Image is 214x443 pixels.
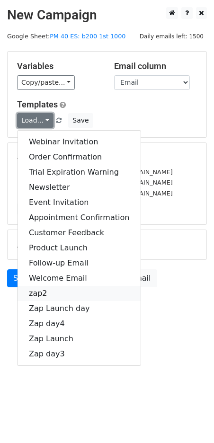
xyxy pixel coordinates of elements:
[17,99,58,109] a: Templates
[17,179,173,186] small: [PERSON_NAME][EMAIL_ADDRESS][DOMAIN_NAME]
[136,33,207,40] a: Daily emails left: 1500
[50,33,125,40] a: PM 40 ES: b200 1st 1000
[18,271,141,286] a: Welcome Email
[167,398,214,443] iframe: Chat Widget
[68,113,93,128] button: Save
[18,331,141,346] a: Zap Launch
[17,75,75,90] a: Copy/paste...
[17,168,173,176] small: [PERSON_NAME][EMAIL_ADDRESS][DOMAIN_NAME]
[18,286,141,301] a: zap2
[17,190,173,197] small: [PERSON_NAME][EMAIL_ADDRESS][DOMAIN_NAME]
[18,134,141,150] a: Webinar Invitation
[18,150,141,165] a: Order Confirmation
[18,210,141,225] a: Appointment Confirmation
[7,269,38,287] a: Send
[18,165,141,180] a: Trial Expiration Warning
[136,31,207,42] span: Daily emails left: 1500
[18,346,141,362] a: Zap day3
[18,316,141,331] a: Zap day4
[18,240,141,256] a: Product Launch
[18,256,141,271] a: Follow-up Email
[7,7,207,23] h2: New Campaign
[18,195,141,210] a: Event Invitation
[17,61,100,71] h5: Variables
[17,113,53,128] a: Load...
[18,301,141,316] a: Zap Launch day
[114,61,197,71] h5: Email column
[18,180,141,195] a: Newsletter
[18,225,141,240] a: Customer Feedback
[7,33,125,40] small: Google Sheet:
